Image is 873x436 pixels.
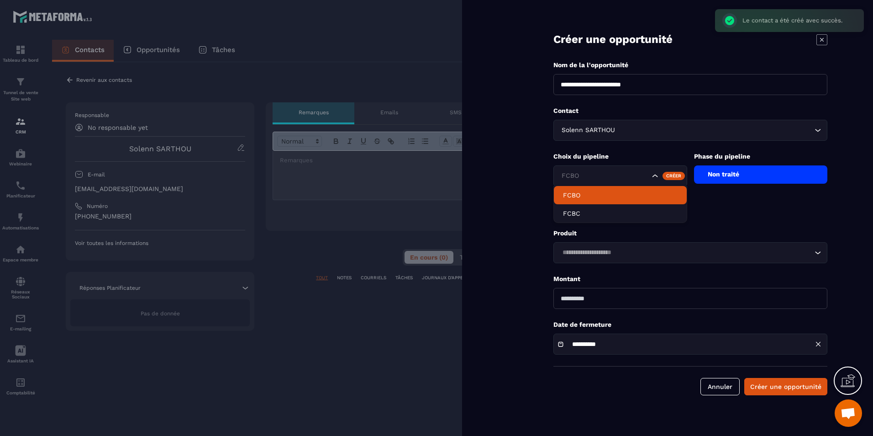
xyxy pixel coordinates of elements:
input: Search for option [559,248,812,258]
span: Solenn SARTHOU [559,125,617,135]
p: Créer une opportunité [553,32,673,47]
div: Search for option [553,165,687,186]
p: Choix Étiquette [553,198,827,207]
button: Créer une opportunité [744,378,827,395]
div: Créer [663,172,685,180]
p: Montant [553,275,827,283]
p: Choix du pipeline [553,152,687,161]
p: Date de fermeture [553,320,827,329]
div: Search for option [553,242,827,263]
div: Ouvrir le chat [835,399,862,427]
input: Search for option [559,171,650,181]
p: Contact [553,106,827,115]
div: Search for option [553,120,827,141]
p: Phase du pipeline [694,152,828,161]
p: Nom de la l'opportunité [553,61,827,69]
input: Search for option [617,125,812,135]
p: Produit [553,229,827,238]
button: Annuler [700,378,740,395]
